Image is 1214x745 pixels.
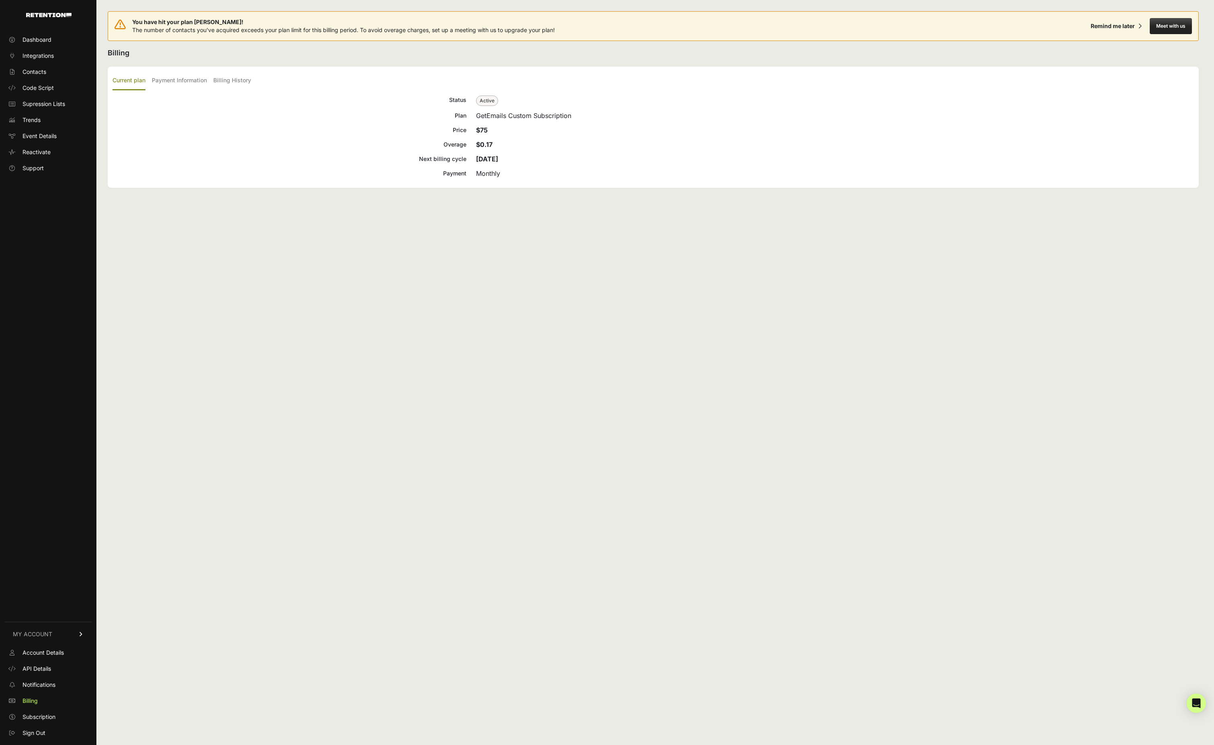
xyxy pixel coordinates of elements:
[108,47,1199,59] h2: Billing
[5,114,92,126] a: Trends
[5,622,92,646] a: MY ACCOUNT
[22,729,45,737] span: Sign Out
[112,95,466,106] div: Status
[5,710,92,723] a: Subscription
[22,132,57,140] span: Event Details
[5,98,92,110] a: Supression Lists
[5,65,92,78] a: Contacts
[213,71,251,90] label: Billing History
[22,100,65,108] span: Supression Lists
[112,169,466,178] div: Payment
[22,681,55,689] span: Notifications
[22,52,54,60] span: Integrations
[5,130,92,142] a: Event Details
[5,662,92,675] a: API Details
[152,71,207,90] label: Payment Information
[5,727,92,739] a: Sign Out
[476,126,488,134] strong: $75
[476,140,493,149] strong: $0.17
[112,154,466,164] div: Next billing cycle
[22,649,64,657] span: Account Details
[22,164,44,172] span: Support
[132,26,555,33] span: The number of contacts you've acquired exceeds your plan limit for this billing period. To avoid ...
[1187,694,1206,713] div: Open Intercom Messenger
[22,148,51,156] span: Reactivate
[476,96,498,106] span: Active
[5,694,92,707] a: Billing
[22,116,41,124] span: Trends
[1091,22,1135,30] div: Remind me later
[26,13,72,17] img: Retention.com
[1087,19,1145,33] button: Remind me later
[22,697,38,705] span: Billing
[476,169,1194,178] div: Monthly
[5,33,92,46] a: Dashboard
[22,84,54,92] span: Code Script
[1150,18,1192,34] button: Meet with us
[5,646,92,659] a: Account Details
[5,49,92,62] a: Integrations
[112,71,145,90] label: Current plan
[22,36,51,44] span: Dashboard
[5,146,92,159] a: Reactivate
[112,125,466,135] div: Price
[22,665,51,673] span: API Details
[22,713,55,721] span: Subscription
[5,162,92,175] a: Support
[132,18,555,26] span: You have hit your plan [PERSON_NAME]!
[476,155,498,163] strong: [DATE]
[112,140,466,149] div: Overage
[112,111,466,120] div: Plan
[5,678,92,691] a: Notifications
[476,111,1194,120] div: GetEmails Custom Subscription
[13,630,52,638] span: MY ACCOUNT
[5,81,92,94] a: Code Script
[22,68,46,76] span: Contacts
